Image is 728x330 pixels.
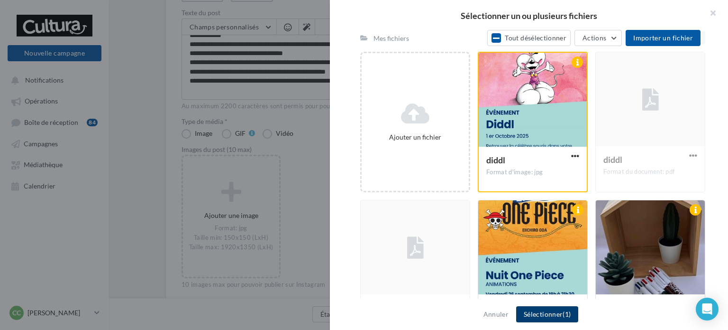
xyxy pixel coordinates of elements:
[633,34,693,42] span: Importer un fichier
[696,298,719,321] div: Open Intercom Messenger
[373,34,409,43] div: Mes fichiers
[365,132,465,142] div: Ajouter un fichier
[486,168,579,177] div: Format d'image: jpg
[582,34,606,42] span: Actions
[486,155,505,165] span: diddl
[345,11,713,20] h2: Sélectionner un ou plusieurs fichiers
[480,309,512,320] button: Annuler
[626,30,701,46] button: Importer un fichier
[516,306,578,322] button: Sélectionner(1)
[574,30,622,46] button: Actions
[487,30,571,46] button: Tout désélectionner
[563,310,571,318] span: (1)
